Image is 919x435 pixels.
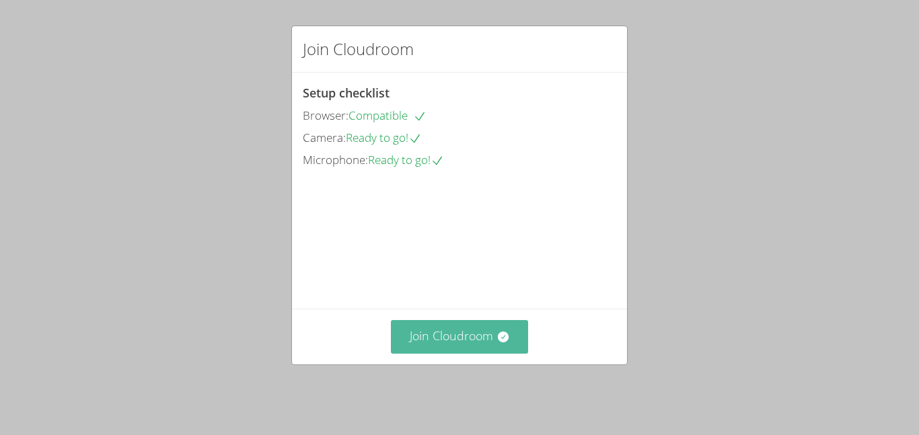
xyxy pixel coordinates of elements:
span: Setup checklist [303,85,390,101]
button: Join Cloudroom [391,320,529,353]
span: Ready to go! [346,130,422,145]
span: Microphone: [303,152,368,167]
span: Compatible [348,108,427,123]
span: Browser: [303,108,348,123]
span: Camera: [303,130,346,145]
h2: Join Cloudroom [303,37,414,61]
span: Ready to go! [368,152,444,167]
